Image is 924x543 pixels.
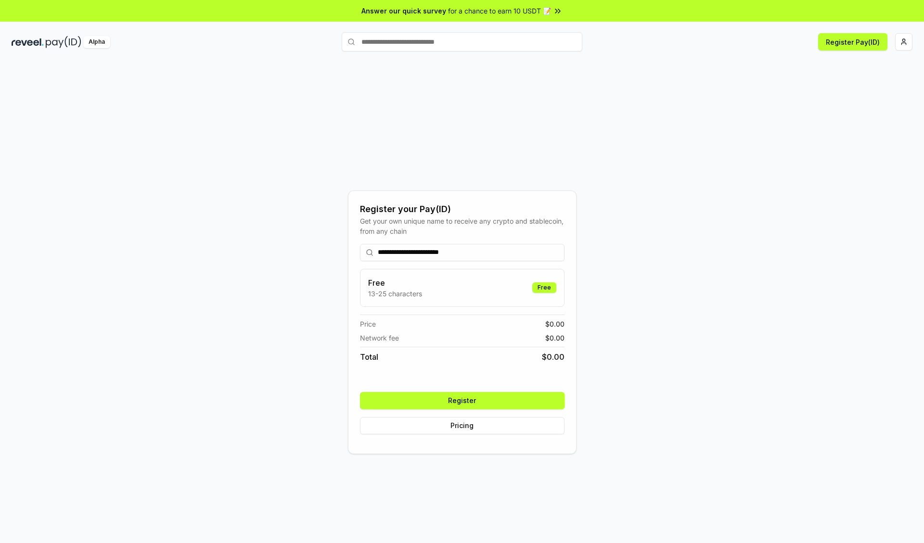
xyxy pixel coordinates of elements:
[532,282,556,293] div: Free
[368,289,422,299] p: 13-25 characters
[818,33,887,51] button: Register Pay(ID)
[542,351,565,363] span: $ 0.00
[360,202,565,216] div: Register your Pay(ID)
[448,6,551,16] span: for a chance to earn 10 USDT 📝
[360,351,378,363] span: Total
[360,333,399,343] span: Network fee
[360,417,565,434] button: Pricing
[12,36,44,48] img: reveel_dark
[83,36,110,48] div: Alpha
[545,319,565,329] span: $ 0.00
[360,216,565,236] div: Get your own unique name to receive any crypto and stablecoin, from any chain
[360,392,565,409] button: Register
[46,36,81,48] img: pay_id
[368,277,422,289] h3: Free
[545,333,565,343] span: $ 0.00
[361,6,446,16] span: Answer our quick survey
[360,319,376,329] span: Price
